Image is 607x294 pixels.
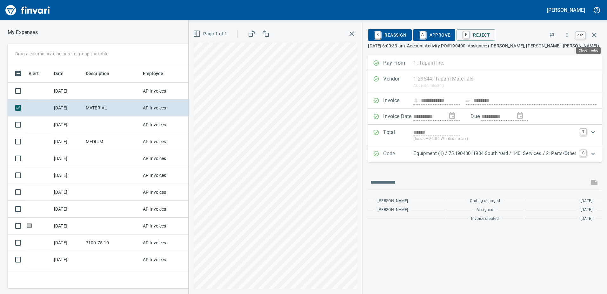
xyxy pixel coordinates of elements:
[51,218,83,234] td: [DATE]
[477,207,493,213] span: Assigned
[560,28,574,42] button: More
[51,167,83,184] td: [DATE]
[51,116,83,133] td: [DATE]
[8,29,38,36] p: My Expenses
[580,150,586,156] a: C
[463,31,469,38] a: R
[51,234,83,251] td: [DATE]
[368,146,602,162] div: Expand
[51,268,83,285] td: [DATE]
[140,201,188,218] td: AP Invoices
[54,70,64,77] span: Date
[192,28,230,40] button: Page 1 of 1
[587,175,602,190] span: This records your message into the invoice and notifies anyone mentioned
[140,251,188,268] td: AP Invoices
[83,234,140,251] td: 7100.75.10
[51,133,83,150] td: [DATE]
[418,30,450,40] span: Approve
[51,100,83,116] td: [DATE]
[143,70,171,77] span: Employee
[83,268,140,285] td: Safeway #4313 Battle Ground [GEOGRAPHIC_DATA]
[51,251,83,268] td: [DATE]
[140,100,188,116] td: AP Invoices
[83,100,140,116] td: MATERIAL
[576,32,585,39] a: esc
[383,150,413,158] p: Code
[26,224,33,228] span: Has messages
[377,198,408,204] span: [PERSON_NAME]
[140,234,188,251] td: AP Invoices
[383,129,413,142] p: Total
[368,29,411,41] button: RReassign
[194,30,227,38] span: Page 1 of 1
[8,29,38,36] nav: breadcrumb
[368,125,602,146] div: Expand
[54,70,72,77] span: Date
[462,30,490,40] span: Reject
[140,116,188,133] td: AP Invoices
[140,184,188,201] td: AP Invoices
[29,70,47,77] span: Alert
[547,7,585,13] h5: [PERSON_NAME]
[86,70,118,77] span: Description
[51,83,83,100] td: [DATE]
[29,70,39,77] span: Alert
[581,216,592,222] span: [DATE]
[373,30,406,40] span: Reassign
[413,150,576,157] p: Equipment (1) / 75.190400: 1904 South Yard / 140: Services / 2: Parts/Other
[86,70,110,77] span: Description
[377,207,408,213] span: [PERSON_NAME]
[420,31,426,38] a: A
[143,70,163,77] span: Employee
[470,198,500,204] span: Coding changed
[581,207,592,213] span: [DATE]
[140,218,188,234] td: AP Invoices
[471,216,499,222] span: Invoice created
[4,3,51,18] img: Finvari
[581,198,592,204] span: [DATE]
[140,268,188,285] td: [PERSON_NAME]
[580,129,586,135] a: T
[140,167,188,184] td: AP Invoices
[15,51,108,57] p: Drag a column heading here to group the table
[545,28,559,42] button: Flag
[368,43,602,49] p: [DATE] 6:00:33 am. Account Activity PO#190400. Assignee: ([PERSON_NAME], [PERSON_NAME], [PERSON_N...
[413,136,576,142] p: (basis + $0.00 Wholesale tax)
[51,201,83,218] td: [DATE]
[457,29,495,41] button: RReject
[51,150,83,167] td: [DATE]
[140,150,188,167] td: AP Invoices
[51,184,83,201] td: [DATE]
[413,29,456,41] button: AApprove
[83,133,140,150] td: MEDIUM
[140,83,188,100] td: AP Invoices
[375,31,381,38] a: R
[545,5,587,15] button: [PERSON_NAME]
[140,133,188,150] td: AP Invoices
